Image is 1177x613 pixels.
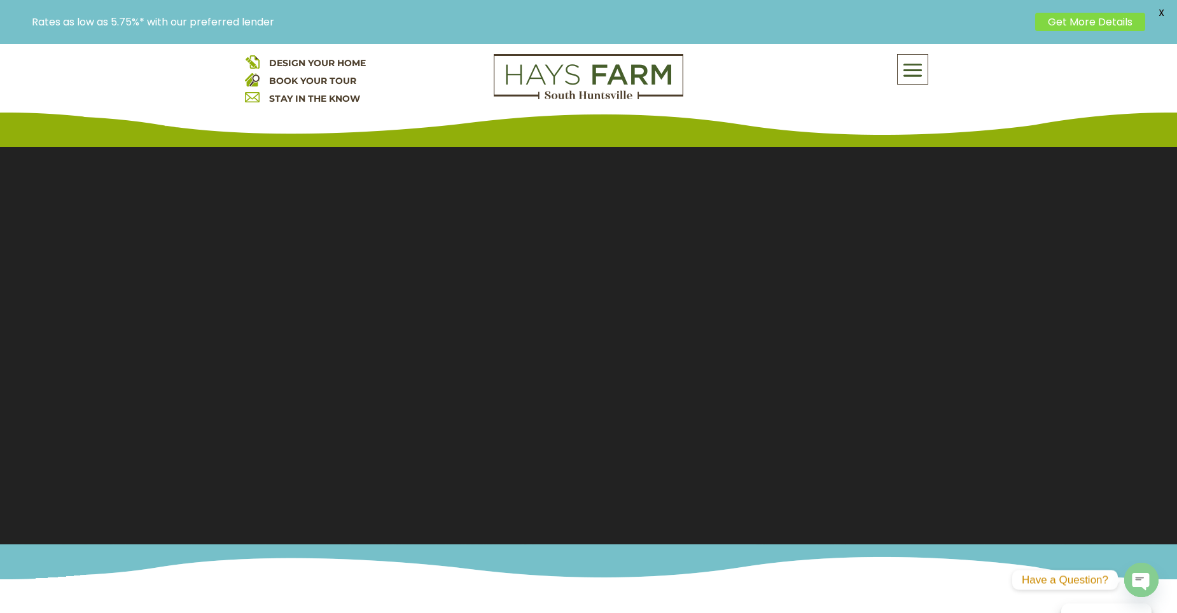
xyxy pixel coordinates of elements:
[245,54,260,69] img: design your home
[32,16,1029,28] p: Rates as low as 5.75%* with our preferred lender
[494,54,683,100] img: Logo
[245,72,260,86] img: book your home tour
[1152,3,1171,22] span: X
[269,75,356,86] a: BOOK YOUR TOUR
[269,93,360,104] a: STAY IN THE KNOW
[1035,13,1145,31] a: Get More Details
[494,91,683,102] a: hays farm homes huntsville development
[269,57,366,69] a: DESIGN YOUR HOME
